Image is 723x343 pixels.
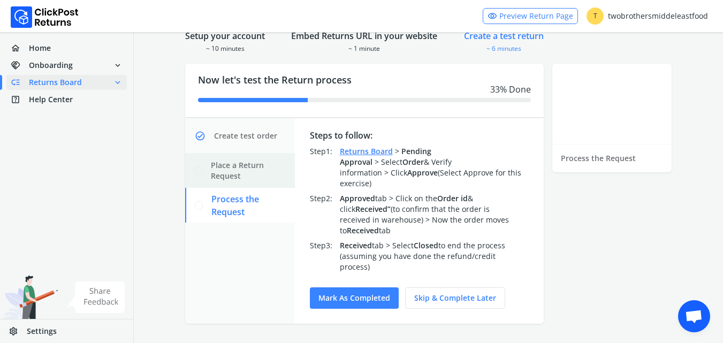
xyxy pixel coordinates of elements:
div: Create a test return [464,29,544,42]
span: Help Center [29,94,73,105]
span: expand_more [113,75,123,90]
span: Now the order moves to tab [340,215,509,235]
div: Process the Request [552,144,672,172]
span: > [375,157,379,167]
span: > [384,167,389,178]
span: Order id [437,193,468,203]
span: T [587,7,604,25]
span: tab [340,240,384,250]
div: Step 1 : [310,146,340,189]
span: > [386,240,390,250]
div: Step 3 : [310,240,340,272]
div: 33 % Done [198,83,531,96]
span: > [389,193,393,203]
span: Pending Approval [340,146,431,167]
span: expand_more [113,58,123,73]
span: Received [340,240,372,250]
span: Received [347,225,379,235]
span: Returns Board [29,77,82,88]
span: Onboarding [29,60,73,71]
div: Steps to follow: [310,129,529,142]
span: low_priority [11,75,29,90]
span: visibility [488,9,497,24]
span: Process the Request [211,193,286,218]
div: twobrothersmiddeleastfood [587,7,708,25]
div: Embed Returns URL in your website [291,29,437,42]
span: Order [402,157,424,167]
div: Step 2 : [310,193,340,236]
button: Skip & complete later [405,287,505,309]
iframe: YouTube video player [552,64,672,144]
span: handshake [11,58,29,73]
span: Create test order [214,131,277,141]
span: tab [340,193,387,203]
span: home [11,41,29,56]
span: settings [9,324,27,339]
a: Returns Board [340,146,393,156]
img: Logo [11,6,79,28]
span: > [425,215,430,225]
span: check_circle [195,125,212,147]
span: Select & Verify information [340,157,452,178]
span: Click on the & click (to confirm that the order is received in warehouse) [340,193,490,225]
div: ~ 10 minutes [185,42,265,53]
div: ~ 1 minute [291,42,437,53]
button: Mark as completed [310,287,399,309]
span: Approve [407,167,438,178]
span: Approved [340,193,375,203]
img: share feedback [67,281,125,313]
a: help_centerHelp Center [6,92,127,107]
a: visibilityPreview Return Page [483,8,578,24]
span: Click (Select Approve for this exercise) [340,167,521,188]
div: ~ 6 minutes [464,42,544,53]
span: Home [29,43,51,54]
div: Open chat [678,300,710,332]
span: Received” [355,204,391,214]
a: homeHome [6,41,127,56]
div: Now let's test the Return process [185,64,544,117]
span: Place a Return Request [211,160,286,181]
span: Settings [27,326,57,337]
div: Setup your account [185,29,265,42]
span: Select to end the process (assuming you have done the refund/credit process) [340,240,505,272]
span: Closed [414,240,438,250]
span: help_center [11,92,29,107]
span: > [395,146,399,156]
